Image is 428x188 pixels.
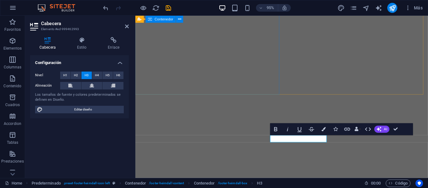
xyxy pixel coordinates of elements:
i: Publicar [389,4,396,12]
span: Haz clic para seleccionar y doble clic para editar [257,180,262,187]
button: text_generator [375,4,382,12]
button: 95% [256,4,278,12]
label: Alineación [35,82,60,89]
h4: Cabecera [30,37,68,50]
button: pages [350,4,357,12]
span: Código [389,180,408,187]
button: Link [342,123,353,135]
button: undo [102,4,109,12]
span: Más [405,5,423,11]
p: Columnas [4,65,22,70]
span: AI [384,127,387,131]
button: Data Bindings [354,123,362,135]
span: 00 00 [371,180,381,187]
i: Navegador [363,4,370,12]
h4: Estilo [68,37,99,50]
button: Usercentrics [415,180,423,187]
button: navigator [362,4,370,12]
button: reload [152,4,159,12]
button: Código [386,180,410,187]
span: Haz clic para seleccionar y doble clic para editar [194,180,215,187]
button: H1 [60,72,70,79]
p: Tablas [7,140,18,145]
div: Los tamaños de fuente y colores predeterminados se definen en Diseño. [35,92,124,103]
button: Italic (Ctrl+I) [282,123,294,135]
button: Strikethrough [306,123,317,135]
p: Elementos [3,46,22,51]
a: Haz clic para cancelar la selección y doble clic para abrir páginas [5,180,22,187]
span: : [375,181,376,185]
span: Haz clic para seleccionar y doble clic para editar [125,180,146,187]
span: Editar diseño [44,106,122,113]
button: Confirm (Ctrl+⏎) [390,123,401,135]
p: Favoritos [4,27,21,32]
span: Contenedor [155,18,174,21]
button: Haz clic para salir del modo de previsualización y seguir editando [139,4,147,12]
nav: breadcrumb [32,180,262,187]
p: Accordion [4,121,21,126]
button: Más [402,3,425,13]
span: . footer-heimdall-box [217,180,247,187]
h3: Elemento #ed-999462993 [41,26,116,32]
button: Underline (Ctrl+U) [294,123,305,135]
h6: Tiempo de la sesión [364,180,381,187]
span: H4 [95,72,99,79]
span: H3 [85,72,89,79]
p: Prestaciones [1,159,23,164]
img: Editor Logo [36,4,83,12]
p: Cuadros [5,102,20,107]
p: Contenido [3,83,21,89]
button: Colors [318,123,329,135]
span: H1 [63,72,67,79]
i: Volver a cargar página [152,4,159,12]
button: H3 [81,72,92,79]
span: H5 [106,72,110,79]
button: design [337,4,345,12]
button: H2 [71,72,81,79]
button: HTML [363,123,374,135]
i: Este elemento es un preajuste personalizable [112,181,115,185]
span: . preset-footer-heimdall-icon-left [63,180,110,187]
button: Editar diseño [35,106,124,113]
span: . footer-heimdall-content [149,180,184,187]
button: Bold (Ctrl+B) [270,123,282,135]
h4: Enlace [98,37,129,50]
button: H6 [113,72,123,79]
button: Icons [330,123,341,135]
h2: Cabecera [41,21,129,26]
label: Nivel [35,72,60,79]
button: save [164,4,172,12]
button: H4 [92,72,102,79]
span: H2 [74,72,78,79]
i: Deshacer: Cambiar orientación (Ctrl+Z) [102,4,109,12]
button: H5 [102,72,113,79]
span: H6 [116,72,120,79]
button: publish [387,3,397,13]
span: Haz clic para seleccionar y doble clic para editar [32,180,61,187]
i: Guardar (Ctrl+S) [165,4,172,12]
h6: 95% [265,4,275,12]
button: AI [374,126,389,133]
h4: Configuración [30,55,129,67]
